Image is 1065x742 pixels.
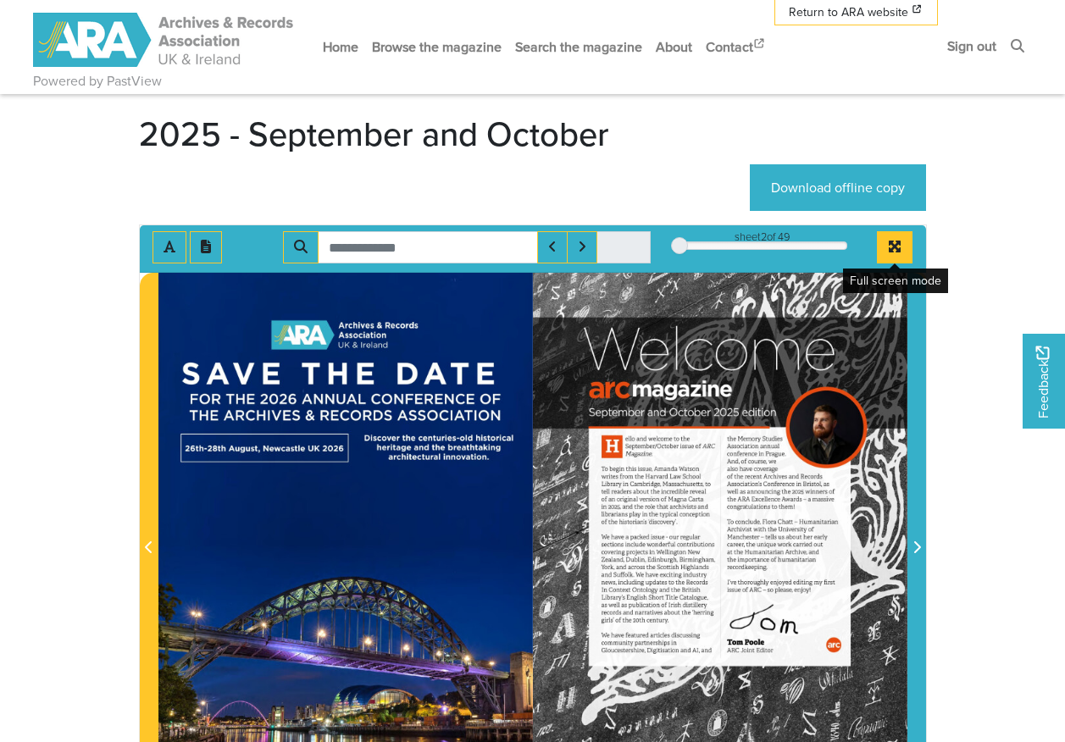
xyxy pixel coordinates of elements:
h1: 2025 - September and October [139,114,609,154]
a: ARA - ARC Magazine | Powered by PastView logo [33,3,296,77]
img: ARA - ARC Magazine | Powered by PastView [33,13,296,67]
a: Would you like to provide feedback? [1023,334,1065,429]
button: Full screen mode [877,231,912,263]
input: Search for [318,231,538,263]
div: Full screen mode [843,269,948,293]
a: Download offline copy [750,164,926,211]
a: Browse the magazine [365,25,508,69]
a: Contact [699,25,774,69]
span: Feedback [1033,346,1053,418]
button: Search [283,231,319,263]
a: Powered by PastView [33,71,162,91]
a: Search the magazine [508,25,649,69]
button: Next Match [567,231,597,263]
span: Return to ARA website [789,3,908,21]
a: Sign out [940,24,1003,69]
a: Home [316,25,365,69]
button: Previous Match [537,231,568,263]
button: Toggle text selection (Alt+T) [153,231,186,263]
div: sheet of 49 [676,229,847,245]
button: Open transcription window [190,231,222,263]
span: 2 [761,229,767,245]
a: About [649,25,699,69]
